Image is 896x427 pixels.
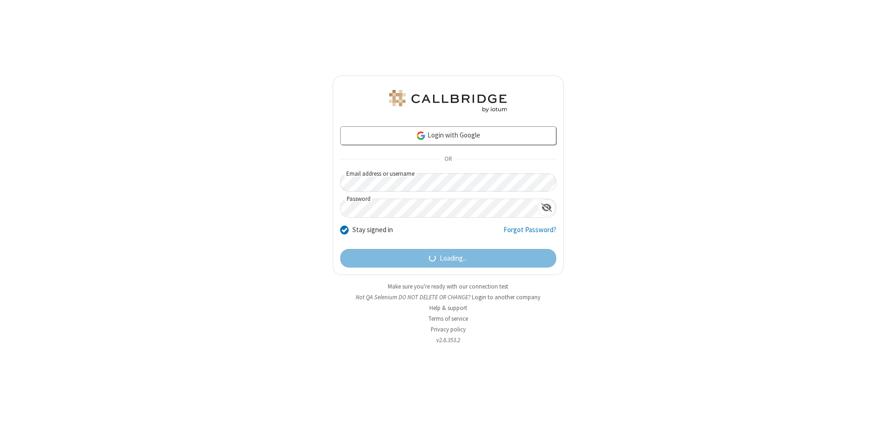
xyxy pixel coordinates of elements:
img: QA Selenium DO NOT DELETE OR CHANGE [387,90,509,112]
img: google-icon.png [416,131,426,141]
input: Email address or username [340,173,556,192]
a: Make sure you're ready with our connection test [388,282,508,290]
li: Not QA Selenium DO NOT DELETE OR CHANGE? [333,293,564,302]
button: Login to another company [472,293,540,302]
a: Terms of service [428,315,468,323]
a: Forgot Password? [504,225,556,242]
a: Help & support [429,304,467,312]
li: v2.6.353.2 [333,336,564,344]
span: OR [441,153,455,166]
button: Loading... [340,249,556,268]
div: Show password [538,199,556,216]
a: Privacy policy [431,325,466,333]
label: Stay signed in [352,225,393,235]
input: Password [341,199,538,217]
a: Login with Google [340,126,556,145]
span: Loading... [440,253,467,264]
